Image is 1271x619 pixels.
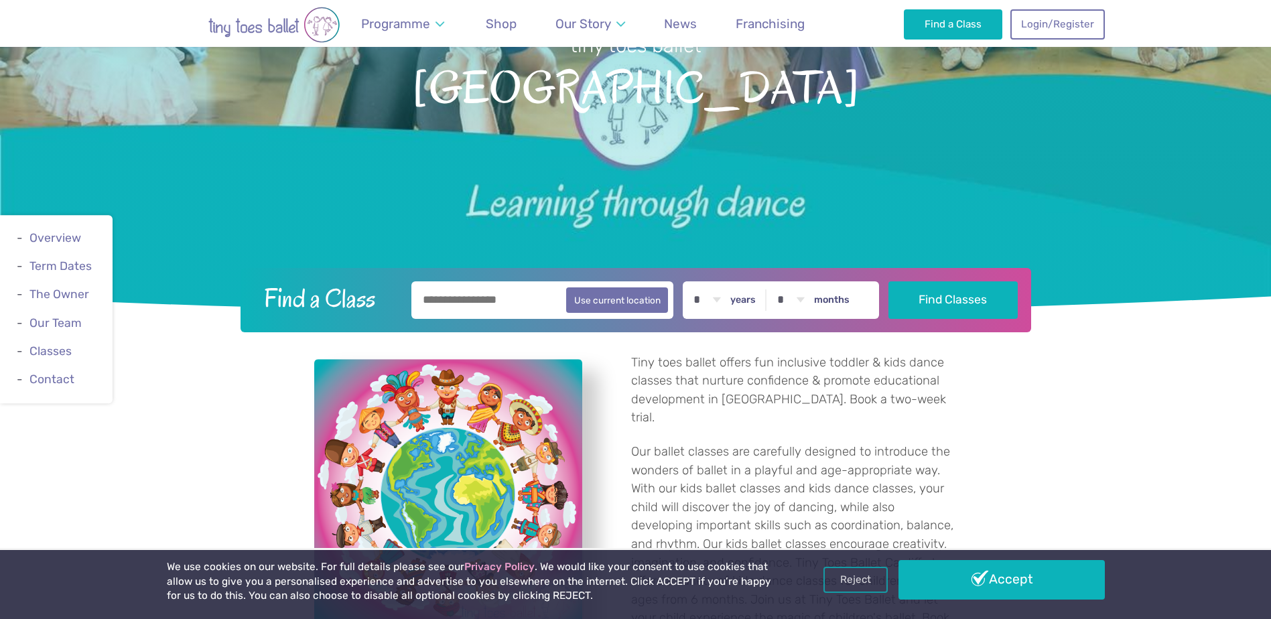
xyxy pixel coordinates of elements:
label: years [730,294,756,306]
a: Accept [898,560,1105,599]
h2: Find a Class [253,281,402,315]
a: Overview [29,231,81,245]
span: Shop [486,16,517,31]
a: Find a Class [904,9,1002,39]
span: Franchising [736,16,805,31]
small: tiny toes ballet [570,34,701,57]
span: Our Story [555,16,611,31]
a: Privacy Policy [464,561,535,573]
span: Programme [361,16,430,31]
p: Tiny toes ballet offers fun inclusive toddler & kids dance classes that nurture confidence & prom... [631,354,957,427]
a: Our Story [549,8,631,40]
label: months [814,294,850,306]
a: Franchising [730,8,811,40]
a: Shop [480,8,523,40]
p: We use cookies on our website. For full details please see our . We would like your consent to us... [167,560,777,604]
a: Term Dates [29,259,92,273]
a: Reject [823,567,888,592]
img: tiny toes ballet [167,7,381,43]
span: [GEOGRAPHIC_DATA] [23,59,1248,113]
a: The Owner [29,288,89,301]
span: News [664,16,697,31]
a: Login/Register [1010,9,1104,39]
a: Contact [29,372,74,386]
button: Use current location [566,287,669,313]
a: Classes [29,344,72,358]
a: Programme [355,8,451,40]
a: Our Team [29,316,82,330]
button: Find Classes [888,281,1018,319]
a: News [658,8,704,40]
